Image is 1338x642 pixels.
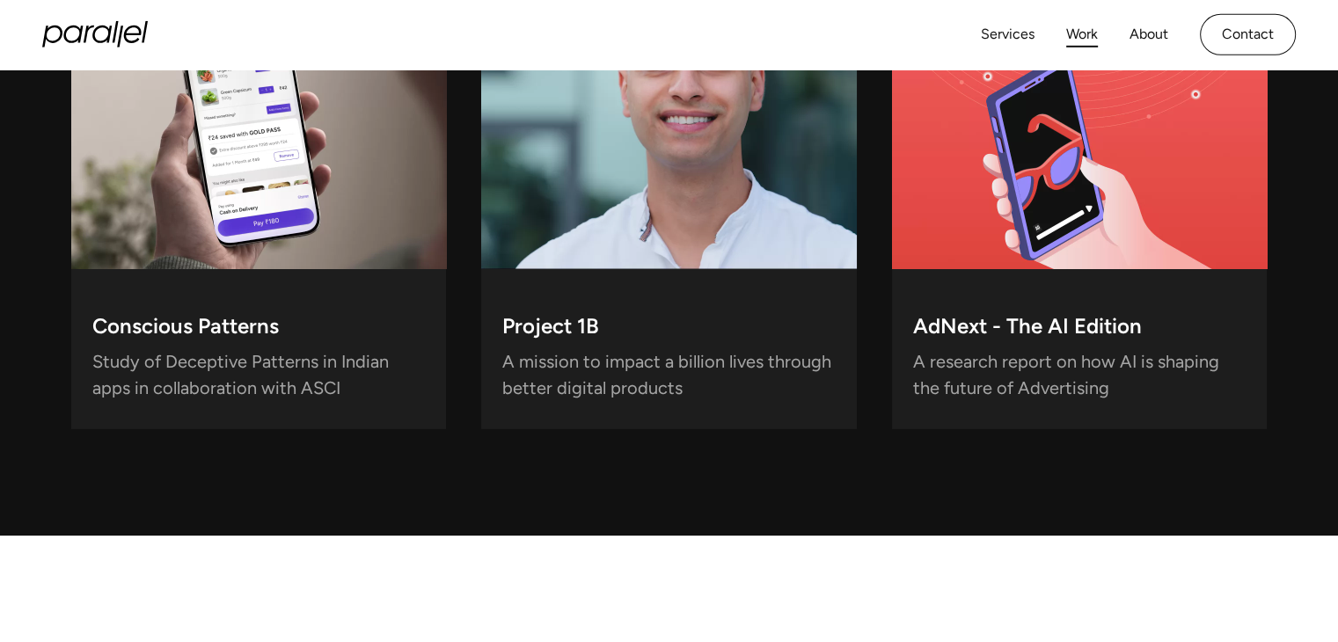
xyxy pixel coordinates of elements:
[42,21,148,47] a: home
[981,22,1035,47] a: Services
[913,355,1247,401] p: A research report on how AI is shaping the future of Advertising
[1130,22,1168,47] a: About
[913,318,1142,342] h3: AdNext - The AI Edition
[502,318,599,342] h3: Project 1B
[1066,22,1098,47] a: Work
[92,318,279,342] h3: Conscious Patterns
[92,355,426,401] p: Study of Deceptive Patterns in Indian apps in collaboration with ASCI
[1200,14,1296,55] a: Contact
[502,355,836,401] p: A mission to impact a billion lives through better digital products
